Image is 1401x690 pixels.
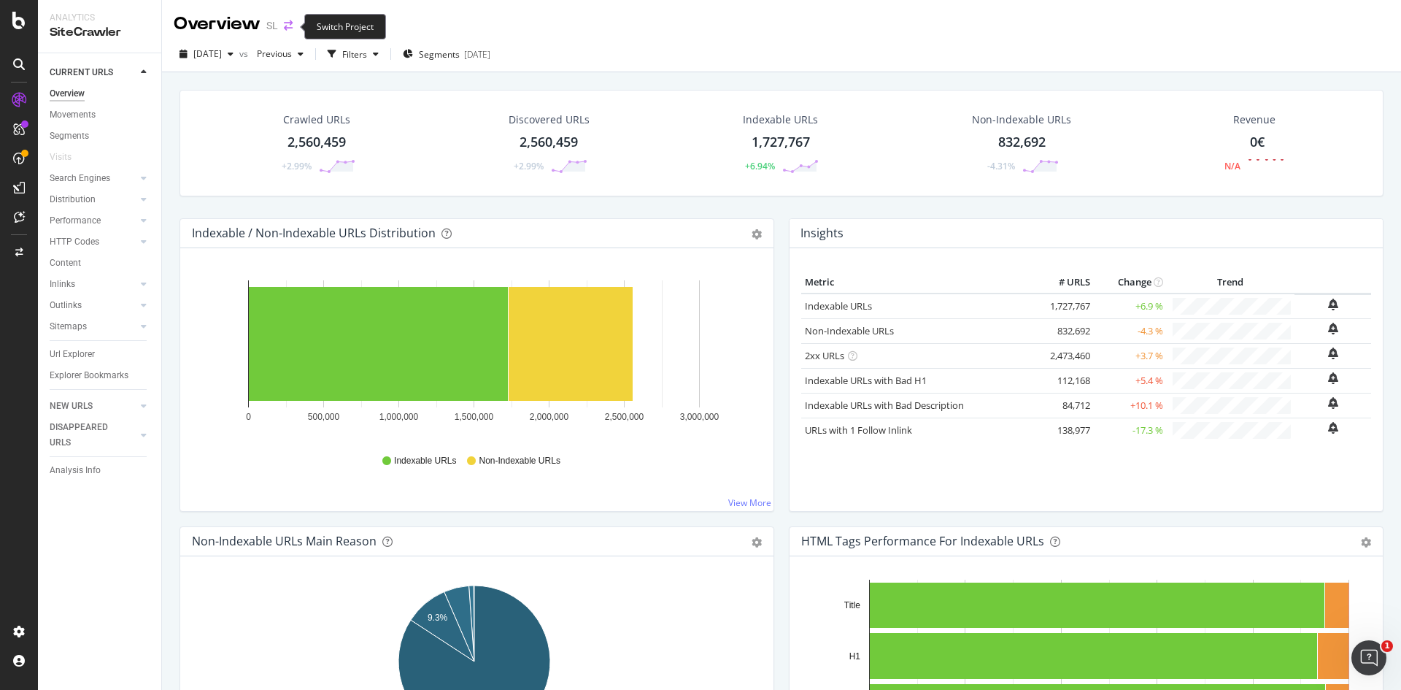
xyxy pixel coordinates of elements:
div: HTML Tags Performance for Indexable URLs [801,534,1044,548]
a: Search Engines [50,171,136,186]
text: Title [844,600,861,610]
div: Non-Indexable URLs [972,112,1071,127]
div: Indexable URLs [743,112,818,127]
div: Content [50,256,81,271]
a: CURRENT URLS [50,65,136,80]
h4: Insights [800,223,844,243]
div: bell-plus [1328,372,1338,384]
a: Performance [50,213,136,229]
td: +3.7 % [1094,343,1167,368]
text: 3,000,000 [680,412,719,422]
a: Analysis Info [50,463,151,478]
div: Inlinks [50,277,75,292]
div: arrow-right-arrow-left [284,20,293,31]
div: Indexable / Non-Indexable URLs Distribution [192,226,436,240]
span: Non-Indexable URLs [479,455,560,467]
text: 1,000,000 [379,412,419,422]
div: 832,692 [998,133,1046,152]
a: Indexable URLs with Bad Description [805,399,964,412]
span: 1 [1381,640,1393,652]
span: 2025 Aug. 8th [193,47,222,60]
div: Overview [50,86,85,101]
div: -4.31% [987,160,1015,172]
div: 1,727,767 [752,133,810,152]
span: vs [239,47,251,60]
a: URLs with 1 Follow Inlink [805,423,912,437]
div: Overview [174,12,260,37]
div: gear [752,537,762,548]
span: Segments [419,48,460,61]
button: Filters [322,42,385,66]
a: Content [50,256,151,271]
span: Revenue [1233,112,1275,127]
a: Overview [50,86,151,101]
td: 112,168 [1035,368,1094,393]
text: 1,500,000 [455,412,494,422]
text: H1 [849,651,861,662]
div: Filters [342,48,367,61]
td: +6.9 % [1094,294,1167,319]
div: +2.99% [282,160,312,172]
text: 0 [246,412,251,422]
div: Performance [50,213,101,229]
a: Non-Indexable URLs [805,324,894,337]
td: 84,712 [1035,393,1094,418]
td: +10.1 % [1094,393,1167,418]
a: View More [728,497,771,509]
div: Discovered URLs [509,112,590,127]
th: Metric [801,272,1035,294]
text: 2,000,000 [530,412,569,422]
a: DISAPPEARED URLS [50,420,136,451]
div: gear [1361,537,1371,548]
div: bell-plus [1328,299,1338,310]
button: Previous [251,42,309,66]
div: Url Explorer [50,347,95,362]
div: +2.99% [514,160,544,172]
div: bell-plus [1328,397,1338,409]
th: Trend [1167,272,1294,294]
div: Non-Indexable URLs Main Reason [192,534,377,548]
div: Visits [50,150,72,165]
a: Outlinks [50,298,136,313]
a: Inlinks [50,277,136,292]
div: [DATE] [464,48,490,61]
iframe: Intercom live chat [1351,640,1386,675]
div: Distribution [50,192,96,207]
div: Search Engines [50,171,110,186]
text: 2,500,000 [605,412,644,422]
div: Analysis Info [50,463,101,478]
div: Outlinks [50,298,82,313]
div: bell-plus [1328,323,1338,334]
div: Analytics [50,12,150,24]
th: # URLS [1035,272,1094,294]
a: Sitemaps [50,319,136,334]
div: SiteCrawler [50,24,150,41]
td: 138,977 [1035,418,1094,442]
div: bell-plus [1328,348,1338,359]
div: N/A [1224,160,1240,172]
a: Indexable URLs [805,299,872,313]
div: gear [752,229,762,239]
td: -17.3 % [1094,418,1167,442]
span: 0€ [1250,133,1265,150]
div: CURRENT URLS [50,65,113,80]
div: bell-plus [1328,422,1338,434]
a: NEW URLS [50,399,136,414]
div: A chart. [192,272,757,441]
div: 2,560,459 [287,133,346,152]
div: Movements [50,107,96,123]
a: Segments [50,129,151,144]
a: Visits [50,150,86,165]
td: 832,692 [1035,318,1094,343]
td: 1,727,767 [1035,294,1094,319]
text: 500,000 [308,412,340,422]
div: Sitemaps [50,319,87,334]
div: HTTP Codes [50,234,99,250]
th: Change [1094,272,1167,294]
div: 2,560,459 [520,133,578,152]
a: Indexable URLs with Bad H1 [805,374,927,387]
div: Crawled URLs [283,112,350,127]
div: SL [266,18,278,33]
a: 2xx URLs [805,349,844,362]
div: +6.94% [745,160,775,172]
